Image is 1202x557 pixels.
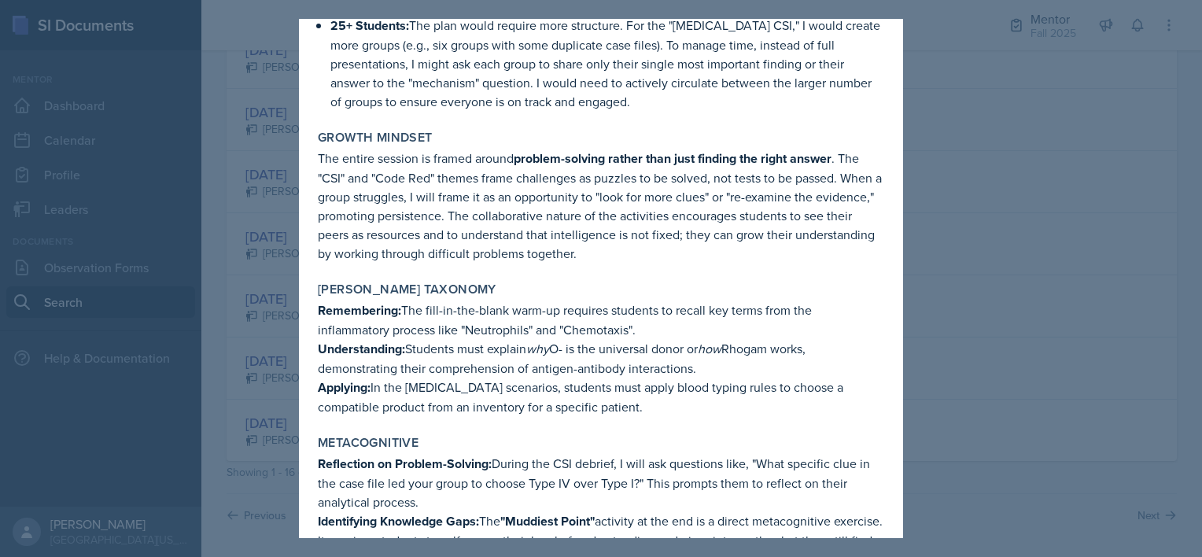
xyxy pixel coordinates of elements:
strong: "Muddiest Point" [500,512,595,530]
p: In the [MEDICAL_DATA] scenarios, students must apply blood typing rules to choose a compatible pr... [318,378,884,416]
strong: Applying: [318,378,371,397]
p: During the CSI debrief, I will ask questions like, "What specific clue in the case file led your ... [318,454,884,511]
strong: problem-solving rather than just finding the right answer [514,149,831,168]
p: Students must explain O- is the universal donor or Rhogam works, demonstrating their comprehensio... [318,339,884,378]
strong: Remembering: [318,301,401,319]
strong: 25+ Students: [330,17,409,35]
strong: Understanding: [318,340,405,358]
label: [PERSON_NAME] Taxonomy [318,282,496,297]
p: The fill-in-the-blank warm-up requires students to recall key terms from the inflammatory process... [318,301,884,339]
p: The plan would require more structure. For the "[MEDICAL_DATA] CSI," I would create more groups (... [330,16,884,111]
label: Growth Mindset [318,130,433,146]
em: how [698,340,721,357]
label: Metacognitive [318,435,418,451]
p: The entire session is framed around . The "CSI" and "Code Red" themes frame challenges as puzzles... [318,149,884,263]
strong: Identifying Knowledge Gaps: [318,512,479,530]
strong: Reflection on Problem-Solving: [318,455,492,473]
em: why [526,340,549,357]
